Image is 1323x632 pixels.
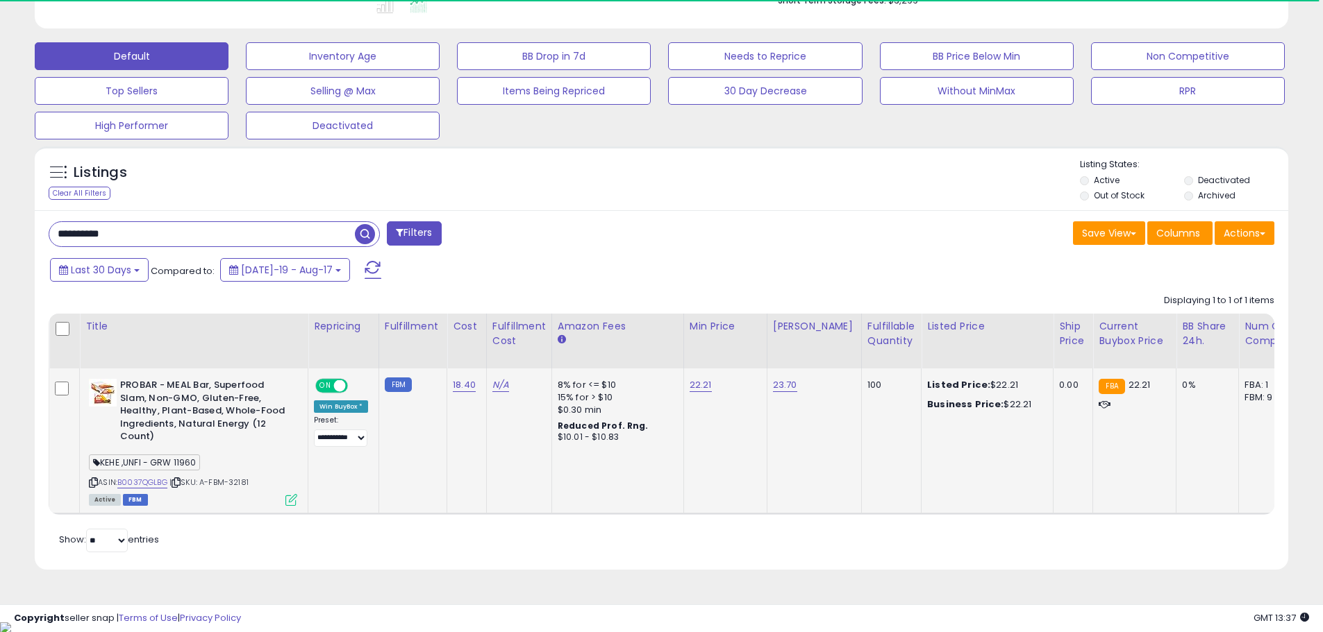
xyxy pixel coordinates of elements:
div: seller snap | | [14,612,241,625]
div: Repricing [314,319,373,334]
label: Deactivated [1198,174,1250,186]
span: OFF [346,380,368,392]
div: $0.30 min [558,404,673,416]
button: BB Drop in 7d [457,42,651,70]
button: Columns [1147,221,1213,245]
button: Deactivated [246,112,440,139]
div: Fulfillable Quantity [867,319,915,348]
div: Clear All Filters [49,187,110,200]
a: 18.40 [453,378,476,392]
button: Inventory Age [246,42,440,70]
div: Preset: [314,416,368,447]
div: Fulfillment [385,319,441,334]
div: Num of Comp. [1245,319,1295,348]
div: Listed Price [927,319,1047,334]
div: $22.21 [927,398,1042,411]
a: 22.21 [690,378,712,392]
button: Save View [1073,221,1145,245]
div: FBA: 1 [1245,379,1290,391]
div: 0% [1182,379,1228,391]
span: | SKU: A-FBM-32181 [169,477,249,488]
label: Archived [1198,189,1235,201]
button: Filters [387,221,441,246]
span: ON [317,380,334,392]
button: RPR [1091,77,1285,105]
div: Displaying 1 to 1 of 1 items [1164,294,1274,307]
div: Fulfillment Cost [492,319,546,348]
a: B0037QGLBG [117,477,167,488]
h5: Listings [74,163,127,182]
button: BB Price Below Min [880,42,1074,70]
div: Cost [453,319,481,334]
div: Min Price [690,319,761,334]
span: KEHE ,UNFI - GRW 11960 [89,454,200,470]
b: Reduced Prof. Rng. [558,420,649,432]
div: Title [85,319,302,334]
div: $10.01 - $10.83 [558,432,673,443]
div: ASIN: [89,379,297,504]
button: [DATE]-19 - Aug-17 [220,258,350,282]
div: 8% for <= $10 [558,379,673,391]
small: FBA [1099,379,1124,394]
span: 22.21 [1129,378,1151,391]
div: Win BuyBox * [314,400,368,413]
button: Non Competitive [1091,42,1285,70]
button: Items Being Repriced [457,77,651,105]
strong: Copyright [14,611,65,624]
label: Out of Stock [1094,189,1145,201]
div: Amazon Fees [558,319,678,334]
label: Active [1094,174,1120,186]
span: [DATE]-19 - Aug-17 [241,263,333,277]
div: Current Buybox Price [1099,319,1170,348]
div: 0.00 [1059,379,1082,391]
b: Listed Price: [927,378,990,391]
div: 15% for > $10 [558,391,673,404]
button: Without MinMax [880,77,1074,105]
span: All listings currently available for purchase on Amazon [89,494,121,506]
button: Top Sellers [35,77,228,105]
small: Amazon Fees. [558,334,566,346]
a: 23.70 [773,378,797,392]
b: Business Price: [927,398,1004,411]
button: Last 30 Days [50,258,149,282]
button: High Performer [35,112,228,139]
button: 30 Day Decrease [668,77,862,105]
img: 41NIQ1I6MeL._SL40_.jpg [89,379,117,407]
div: $22.21 [927,379,1042,391]
span: Columns [1156,226,1200,240]
button: Actions [1215,221,1274,245]
span: FBM [123,494,148,506]
button: Selling @ Max [246,77,440,105]
div: [PERSON_NAME] [773,319,856,334]
span: Compared to: [151,264,215,277]
div: 100 [867,379,910,391]
button: Default [35,42,228,70]
div: FBM: 9 [1245,391,1290,404]
small: FBM [385,377,412,392]
div: Ship Price [1059,319,1087,348]
a: N/A [492,378,509,392]
span: Show: entries [59,533,159,546]
a: Privacy Policy [180,611,241,624]
button: Needs to Reprice [668,42,862,70]
span: Last 30 Days [71,263,131,277]
div: BB Share 24h. [1182,319,1233,348]
p: Listing States: [1080,158,1288,171]
a: Terms of Use [119,611,178,624]
b: PROBAR - MEAL Bar, Superfood Slam, Non-GMO, Gluten-Free, Healthy, Plant-Based, Whole-Food Ingredi... [120,379,289,447]
span: 2025-09-17 13:37 GMT [1254,611,1309,624]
